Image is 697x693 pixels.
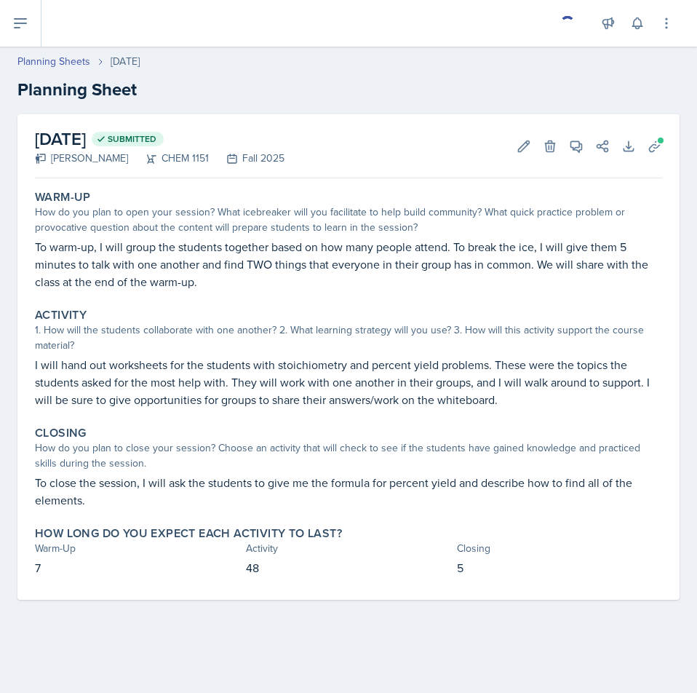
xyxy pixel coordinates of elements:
div: How do you plan to open your session? What icebreaker will you facilitate to help build community... [35,205,662,235]
p: 5 [457,559,662,577]
div: How do you plan to close your session? Choose an activity that will check to see if the students ... [35,440,662,471]
label: Closing [35,426,87,440]
div: [PERSON_NAME] [35,151,128,166]
a: Planning Sheets [17,54,90,69]
div: CHEM 1151 [128,151,209,166]
div: Warm-Up [35,541,240,556]
p: 48 [246,559,451,577]
div: Fall 2025 [209,151,284,166]
label: Warm-Up [35,190,91,205]
label: How long do you expect each activity to last? [35,526,342,541]
label: Activity [35,308,87,322]
h2: [DATE] [35,126,284,152]
div: Closing [457,541,662,556]
p: To close the session, I will ask the students to give me the formula for percent yield and descri... [35,474,662,509]
span: Submitted [108,133,156,145]
p: To warm-up, I will group the students together based on how many people attend. To break the ice,... [35,238,662,290]
h2: Planning Sheet [17,76,680,103]
p: 7 [35,559,240,577]
p: I will hand out worksheets for the students with stoichiometry and percent yield problems. These ... [35,356,662,408]
div: [DATE] [111,54,140,69]
div: Activity [246,541,451,556]
div: 1. How will the students collaborate with one another? 2. What learning strategy will you use? 3.... [35,322,662,353]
